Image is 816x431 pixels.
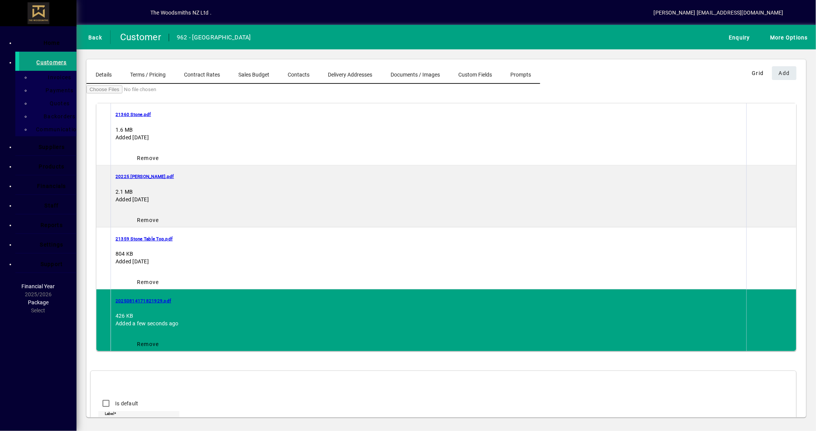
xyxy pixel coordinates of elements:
[116,141,134,160] a: Download
[116,134,742,141] div: Added [DATE]
[134,275,162,289] button: Remove
[779,67,790,79] span: Add
[137,278,159,286] span: Remove
[725,31,750,44] span: Enquiry
[238,72,269,77] span: Sales Budget
[137,216,159,224] span: Remove
[41,261,63,267] span: Support
[37,183,66,189] span: Financials
[41,222,63,228] span: Reports
[654,7,783,19] div: [PERSON_NAME] [EMAIL_ADDRESS][DOMAIN_NAME]
[39,163,65,170] span: Products
[101,6,126,20] button: Add
[116,31,161,43] div: Customer
[137,340,159,348] span: Remove
[746,66,770,80] button: Grid
[34,110,77,123] a: Backorders
[116,258,742,265] div: Added [DATE]
[288,72,309,77] span: Contacts
[116,265,134,284] a: Download
[96,72,112,77] span: Details
[19,136,77,155] a: Suppliers
[41,87,74,93] span: Payments
[34,71,77,84] a: Invoices
[85,31,102,44] span: Back
[22,283,55,289] span: Financial Year
[458,72,492,77] span: Custom Fields
[44,40,60,46] span: Home
[116,196,742,203] div: Added [DATE]
[77,30,111,44] app-page-header-button: Back
[134,151,162,165] button: Remove
[19,32,77,51] a: Home
[105,411,114,416] mat-label: Label
[19,234,77,253] a: Settings
[19,214,77,233] a: Reports
[791,2,806,26] a: Knowledge Base
[19,195,77,214] a: Staff
[91,371,109,392] app-page-header-button: Back
[116,312,742,320] div: 426 KB
[44,202,59,209] span: Staff
[19,156,77,175] a: Products
[28,299,49,305] span: Package
[328,72,372,77] span: Delivery Addresses
[19,175,77,194] a: Financials
[116,297,742,305] a: 20250814171821929.pdf
[116,327,134,346] a: Download
[116,126,742,134] div: 1.6 MB
[36,59,67,65] span: Customers
[752,67,764,79] span: Grid
[40,242,64,248] span: Settings
[116,250,742,258] div: 804 KB
[114,400,138,407] label: Is default
[126,6,150,20] button: Profile
[137,154,159,162] span: Remove
[116,235,742,243] a: 21359 Stone Table Top.pdf
[772,66,796,80] button: Add
[39,113,76,119] span: Backorders
[134,213,162,227] button: Remove
[510,72,531,77] span: Prompts
[177,31,251,44] div: 962 - [GEOGRAPHIC_DATA]
[34,84,77,97] a: Payments
[723,30,752,44] button: Enquiry
[116,111,742,118] a: 21360 Stone.pdf
[39,144,65,150] span: Suppliers
[134,337,162,351] button: Remove
[391,72,440,77] span: Documents / Images
[19,253,77,273] a: Support
[34,123,77,136] a: Communications
[116,188,742,196] div: 2.1 MB
[116,320,742,327] div: Added a few seconds ago
[130,72,166,77] span: Terms / Pricing
[45,100,70,106] span: Quotes
[83,30,104,44] button: Back
[184,72,220,77] span: Contract Rates
[150,7,212,19] div: The Woodsmiths NZ Ltd .
[91,371,109,389] button: Back
[764,30,810,44] button: More Options
[15,52,77,71] a: Customers
[34,97,77,110] a: Quotes
[44,74,72,80] span: Invoices
[31,126,83,132] span: Communications
[116,203,134,222] a: Download
[116,173,742,180] a: 20225 [PERSON_NAME].pdf
[766,31,808,44] span: More Options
